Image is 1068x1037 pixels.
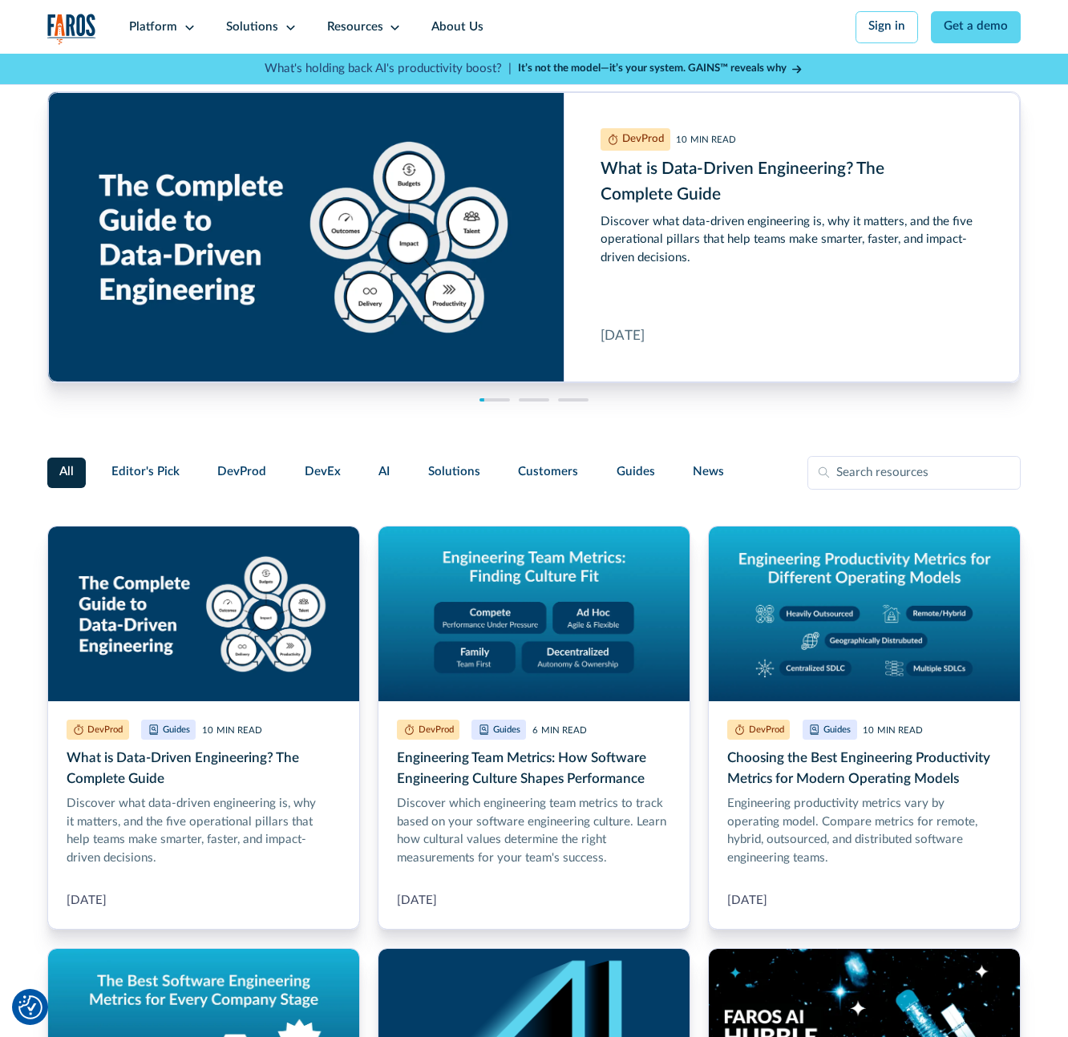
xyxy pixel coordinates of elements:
div: Platform [129,18,177,37]
a: Sign in [856,11,918,43]
a: Choosing the Best Engineering Productivity Metrics for Modern Operating Models [708,526,1020,930]
span: All [59,463,74,482]
a: What is Data-Driven Engineering? The Complete Guide [47,526,359,930]
a: It’s not the model—it’s your system. GAINS™ reveals why [518,61,803,77]
p: What's holding back AI's productivity boost? | [265,60,512,79]
span: DevProd [217,463,266,482]
span: News [693,463,724,482]
span: DevEx [305,463,341,482]
a: Get a demo [931,11,1021,43]
img: Graphic titled 'The Complete Guide to Data-Driven Engineering' showing five pillars around a cent... [48,527,358,701]
a: home [47,14,96,45]
span: AI [378,463,390,482]
img: Logo of the analytics and reporting company Faros. [47,14,96,45]
img: Revisit consent button [18,995,42,1019]
div: Solutions [226,18,278,37]
span: Customers [518,463,578,482]
input: Search resources [807,456,1021,490]
a: What is Data-Driven Engineering? The Complete Guide [48,92,1020,382]
form: Filter Form [47,456,1021,490]
a: Engineering Team Metrics: How Software Engineering Culture Shapes Performance [378,526,690,930]
img: Graphic titled 'Engineering Team Metrics: Finding Culture Fit' with four cultural models: Compete... [378,527,689,701]
span: Solutions [428,463,480,482]
div: cms-link [48,92,1020,382]
span: Editor's Pick [111,463,180,482]
strong: It’s not the model—it’s your system. GAINS™ reveals why [518,63,787,74]
span: Guides [617,463,655,482]
div: Resources [327,18,383,37]
img: Graphic titled 'Engineering productivity metrics for different operating models' showing five mod... [709,527,1019,701]
button: Cookie Settings [18,995,42,1019]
